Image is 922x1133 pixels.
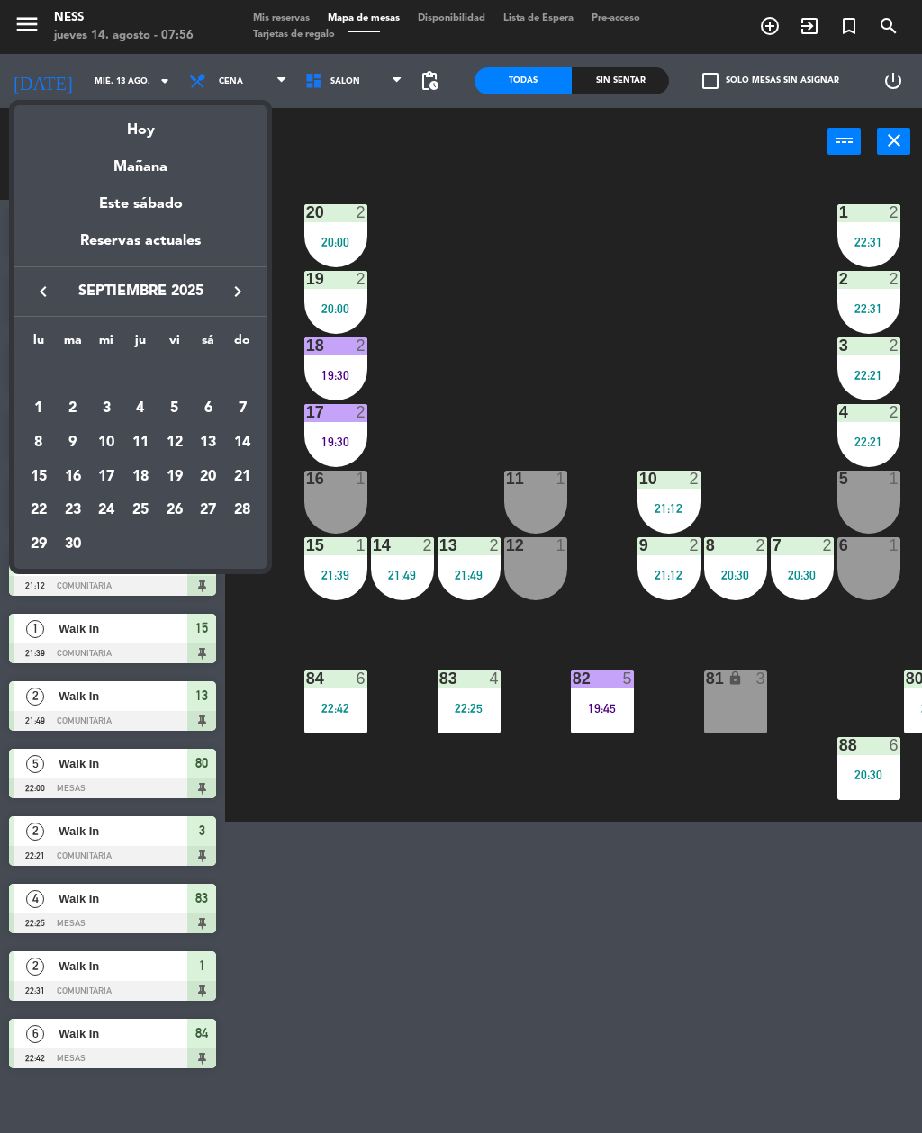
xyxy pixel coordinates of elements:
td: 1 de septiembre de 2025 [22,392,56,427]
div: 6 [193,393,223,424]
div: 26 [159,496,190,526]
td: 23 de septiembre de 2025 [56,494,90,528]
div: 10 [91,427,122,458]
th: miércoles [89,330,123,358]
td: 14 de septiembre de 2025 [225,426,259,460]
th: sábado [192,330,226,358]
td: 2 de septiembre de 2025 [56,392,90,427]
th: domingo [225,330,259,358]
td: 27 de septiembre de 2025 [192,494,226,528]
td: 20 de septiembre de 2025 [192,460,226,494]
td: 15 de septiembre de 2025 [22,460,56,494]
td: 13 de septiembre de 2025 [192,426,226,460]
td: 25 de septiembre de 2025 [123,494,158,528]
button: keyboard_arrow_right [221,280,254,303]
div: 29 [23,529,54,560]
div: 30 [58,529,88,560]
div: 1 [23,393,54,424]
div: 14 [227,427,258,458]
button: keyboard_arrow_left [27,280,59,303]
i: keyboard_arrow_right [227,281,249,302]
div: 3 [91,393,122,424]
div: 4 [125,393,156,424]
div: 17 [91,462,122,492]
td: 11 de septiembre de 2025 [123,426,158,460]
td: 6 de septiembre de 2025 [192,392,226,427]
td: 3 de septiembre de 2025 [89,392,123,427]
div: Hoy [14,105,267,142]
div: Reservas actuales [14,229,267,266]
th: viernes [158,330,192,358]
td: 30 de septiembre de 2025 [56,527,90,562]
td: 17 de septiembre de 2025 [89,460,123,494]
div: 2 [58,393,88,424]
div: 22 [23,496,54,526]
td: 12 de septiembre de 2025 [158,426,192,460]
span: septiembre 2025 [59,280,221,303]
div: Este sábado [14,179,267,229]
td: 18 de septiembre de 2025 [123,460,158,494]
td: SEP. [22,358,259,392]
div: 24 [91,496,122,526]
div: 7 [227,393,258,424]
th: lunes [22,330,56,358]
td: 26 de septiembre de 2025 [158,494,192,528]
div: 27 [193,496,223,526]
div: 13 [193,427,223,458]
td: 10 de septiembre de 2025 [89,426,123,460]
td: 16 de septiembre de 2025 [56,460,90,494]
div: 8 [23,427,54,458]
div: 28 [227,496,258,526]
div: 23 [58,496,88,526]
td: 21 de septiembre de 2025 [225,460,259,494]
td: 28 de septiembre de 2025 [225,494,259,528]
div: 21 [227,462,258,492]
div: 12 [159,427,190,458]
td: 9 de septiembre de 2025 [56,426,90,460]
div: 15 [23,462,54,492]
td: 7 de septiembre de 2025 [225,392,259,427]
td: 19 de septiembre de 2025 [158,460,192,494]
td: 22 de septiembre de 2025 [22,494,56,528]
div: Mañana [14,142,267,179]
td: 4 de septiembre de 2025 [123,392,158,427]
div: 18 [125,462,156,492]
td: 5 de septiembre de 2025 [158,392,192,427]
td: 24 de septiembre de 2025 [89,494,123,528]
div: 11 [125,427,156,458]
i: keyboard_arrow_left [32,281,54,302]
div: 5 [159,393,190,424]
td: 8 de septiembre de 2025 [22,426,56,460]
th: martes [56,330,90,358]
div: 19 [159,462,190,492]
div: 20 [193,462,223,492]
td: 29 de septiembre de 2025 [22,527,56,562]
div: 9 [58,427,88,458]
div: 25 [125,496,156,526]
th: jueves [123,330,158,358]
div: 16 [58,462,88,492]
